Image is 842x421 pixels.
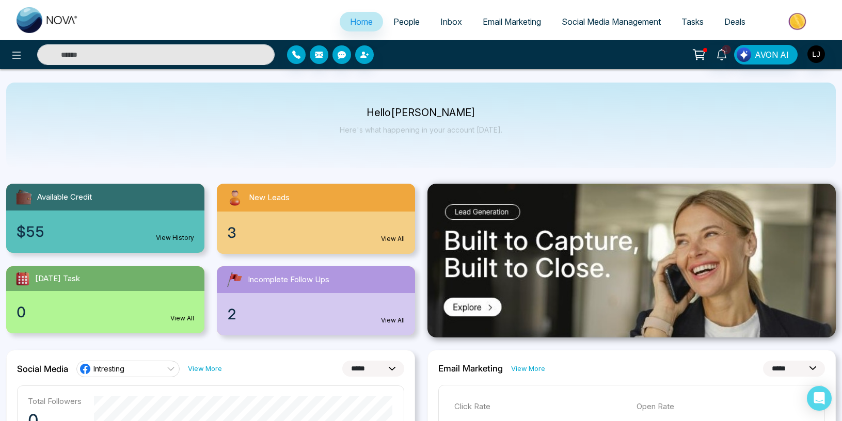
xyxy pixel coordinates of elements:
[472,12,551,31] a: Email Marketing
[340,125,502,134] p: Here's what happening in your account [DATE].
[511,364,545,374] a: View More
[28,396,82,406] p: Total Followers
[249,192,290,204] span: New Leads
[381,234,405,244] a: View All
[17,221,44,242] span: $55
[93,364,124,374] span: Intresting
[393,17,420,27] span: People
[225,188,245,207] img: newLeads.svg
[562,17,661,27] span: Social Media Management
[383,12,430,31] a: People
[248,274,329,286] span: Incomplete Follow Ups
[714,12,756,31] a: Deals
[755,48,789,61] span: AVON AI
[438,363,503,374] h2: Email Marketing
[427,184,836,337] img: .
[454,401,627,413] p: Click Rate
[14,188,33,206] img: availableCredit.svg
[381,316,405,325] a: View All
[37,191,92,203] span: Available Credit
[430,12,472,31] a: Inbox
[724,17,745,27] span: Deals
[17,7,78,33] img: Nova CRM Logo
[17,301,26,323] span: 0
[35,273,80,285] span: [DATE] Task
[483,17,541,27] span: Email Marketing
[551,12,671,31] a: Social Media Management
[227,303,236,325] span: 2
[807,386,832,411] div: Open Intercom Messenger
[156,233,194,242] a: View History
[734,45,798,64] button: AVON AI
[227,222,236,244] span: 3
[737,47,751,62] img: Lead Flow
[440,17,462,27] span: Inbox
[807,45,825,63] img: User Avatar
[211,184,421,254] a: New Leads3View All
[17,364,68,374] h2: Social Media
[637,401,809,413] p: Open Rate
[340,12,383,31] a: Home
[170,314,194,323] a: View All
[761,10,836,33] img: Market-place.gif
[681,17,704,27] span: Tasks
[14,270,31,287] img: todayTask.svg
[225,270,244,289] img: followUps.svg
[188,364,222,374] a: View More
[709,45,734,63] a: 1
[722,45,731,54] span: 1
[340,108,502,117] p: Hello [PERSON_NAME]
[211,266,421,335] a: Incomplete Follow Ups2View All
[350,17,373,27] span: Home
[671,12,714,31] a: Tasks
